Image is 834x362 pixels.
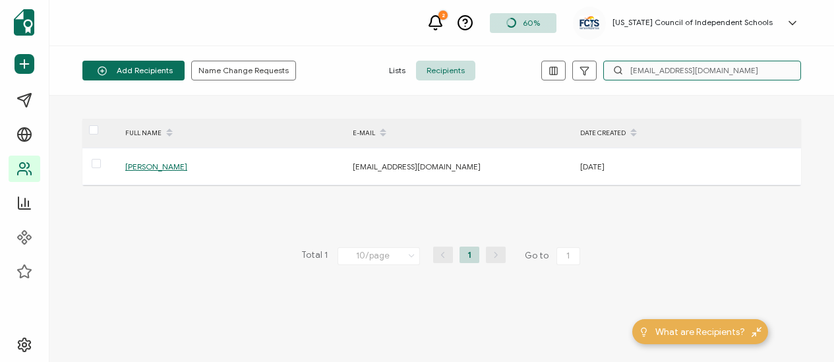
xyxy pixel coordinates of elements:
span: Total 1 [301,247,328,265]
span: Go to [525,247,583,265]
div: E-MAIL [346,122,574,144]
h5: [US_STATE] Council of Independent Schools [612,18,773,27]
span: [PERSON_NAME] [125,162,187,171]
img: minimize-icon.svg [752,327,761,337]
span: Lists [378,61,416,80]
img: 9dd8638e-47b6-41b2-b234-c3316d17f3ca.jpg [580,16,599,30]
li: 1 [460,247,479,263]
span: Name Change Requests [198,67,289,75]
img: sertifier-logomark-colored.svg [14,9,34,36]
span: [EMAIL_ADDRESS][DOMAIN_NAME] [353,162,481,171]
input: Search [603,61,801,80]
div: FULL NAME [119,122,346,144]
span: [DATE] [580,162,605,171]
div: 2 [438,11,448,20]
button: Name Change Requests [191,61,296,80]
input: Select [338,247,420,265]
span: 60% [523,18,540,28]
div: DATE CREATED [574,122,801,144]
button: Add Recipients [82,61,185,80]
span: What are Recipients? [655,325,745,339]
span: Recipients [416,61,475,80]
iframe: Chat Widget [768,299,834,362]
